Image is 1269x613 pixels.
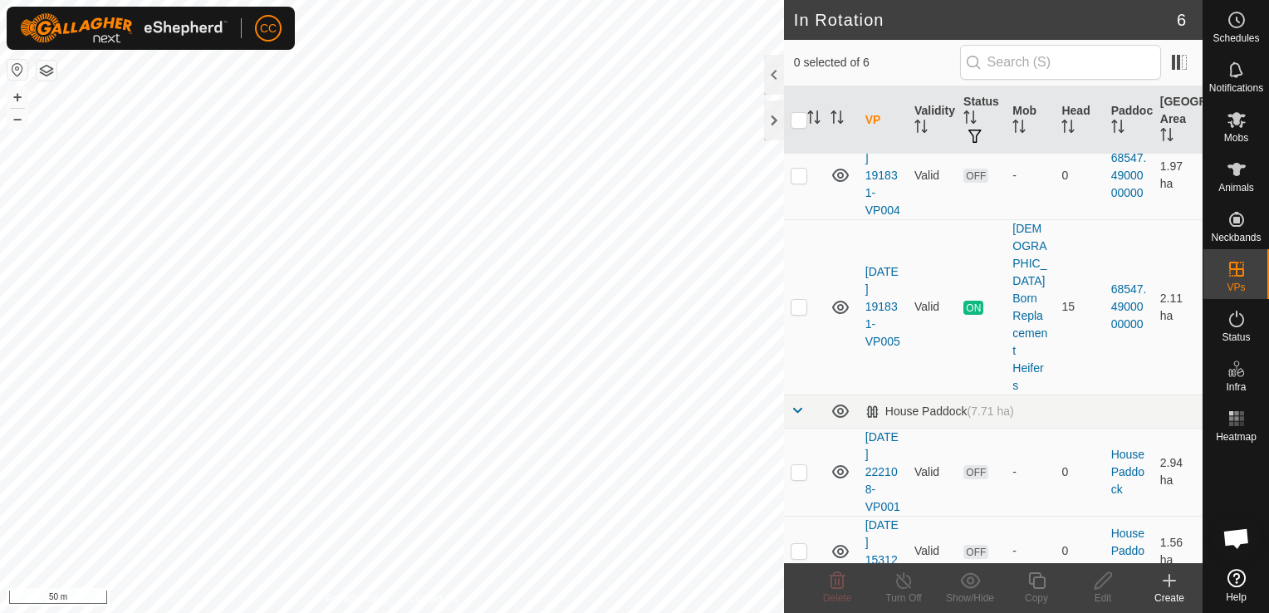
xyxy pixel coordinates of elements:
[260,20,277,37] span: CC
[1136,591,1203,606] div: Create
[1111,527,1144,575] a: House Paddock
[908,86,957,154] th: Validity
[968,405,1014,418] span: (7.71 ha)
[1224,133,1248,143] span: Mobs
[830,113,844,126] p-sorticon: Activate to sort
[1105,86,1154,154] th: Paddock
[957,86,1006,154] th: Status
[963,113,977,126] p-sorticon: Activate to sort
[1055,86,1104,154] th: Head
[409,591,458,606] a: Contact Us
[1154,86,1203,154] th: [GEOGRAPHIC_DATA] Area
[865,265,900,348] a: [DATE] 191831-VP005
[1216,432,1257,442] span: Heatmap
[794,10,1177,30] h2: In Rotation
[865,430,900,513] a: [DATE] 222108-VP001
[20,13,228,43] img: Gallagher Logo
[1154,131,1203,219] td: 1.97 ha
[1209,83,1263,93] span: Notifications
[7,109,27,129] button: –
[937,591,1003,606] div: Show/Hide
[1226,382,1246,392] span: Infra
[1111,151,1147,199] a: 68547.4900000000
[1111,448,1144,496] a: House Paddock
[865,405,1014,419] div: House Paddock
[963,301,983,315] span: ON
[1012,167,1048,184] div: -
[1055,516,1104,586] td: 0
[1203,562,1269,609] a: Help
[1212,513,1262,563] div: Open chat
[865,134,900,217] a: [DATE] 191831-VP004
[1070,591,1136,606] div: Edit
[1222,332,1250,342] span: Status
[1154,516,1203,586] td: 1.56 ha
[914,122,928,135] p-sorticon: Activate to sort
[807,113,821,126] p-sorticon: Activate to sort
[326,591,389,606] a: Privacy Policy
[1111,282,1147,331] a: 68547.4900000000
[1012,463,1048,481] div: -
[963,465,988,479] span: OFF
[1055,131,1104,219] td: 0
[1055,219,1104,395] td: 15
[908,428,957,516] td: Valid
[1154,219,1203,395] td: 2.11 ha
[908,219,957,395] td: Valid
[1055,428,1104,516] td: 0
[1012,220,1048,395] div: [DEMOGRAPHIC_DATA] Born Replacement Heifers
[1218,183,1254,193] span: Animals
[865,518,899,584] a: [DATE] 153120
[1154,428,1203,516] td: 2.94 ha
[1227,282,1245,292] span: VPs
[1003,591,1070,606] div: Copy
[963,169,988,183] span: OFF
[1177,7,1186,32] span: 6
[1061,122,1075,135] p-sorticon: Activate to sort
[870,591,937,606] div: Turn Off
[960,45,1161,80] input: Search (S)
[859,86,908,154] th: VP
[7,87,27,107] button: +
[1160,130,1173,144] p-sorticon: Activate to sort
[963,545,988,559] span: OFF
[908,131,957,219] td: Valid
[1211,233,1261,243] span: Neckbands
[1213,33,1259,43] span: Schedules
[1012,122,1026,135] p-sorticon: Activate to sort
[1111,122,1124,135] p-sorticon: Activate to sort
[1226,592,1247,602] span: Help
[7,60,27,80] button: Reset Map
[1012,542,1048,560] div: -
[1006,86,1055,154] th: Mob
[37,61,56,81] button: Map Layers
[823,592,852,604] span: Delete
[794,54,960,71] span: 0 selected of 6
[908,516,957,586] td: Valid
